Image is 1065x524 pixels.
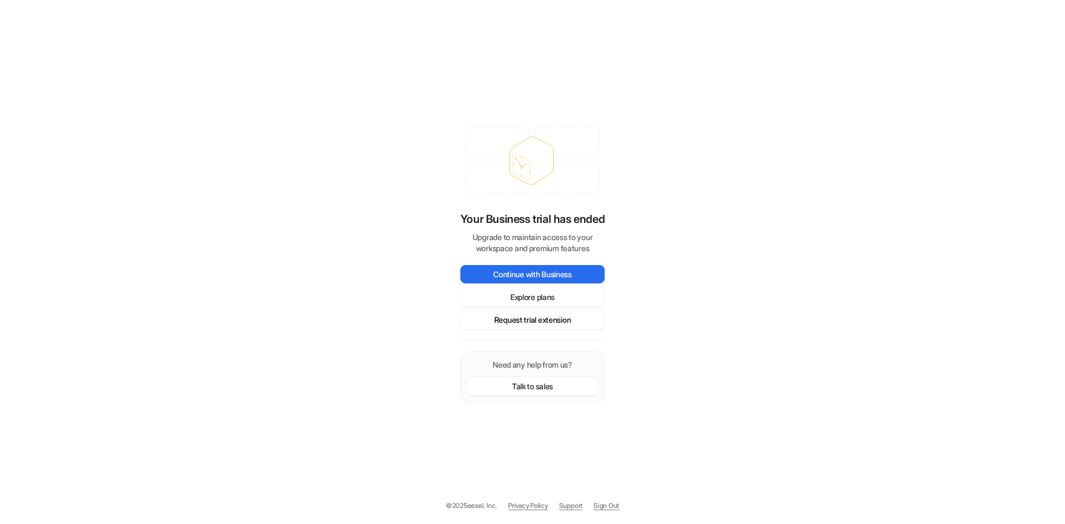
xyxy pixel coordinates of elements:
button: Continue with Business [460,265,605,283]
p: Upgrade to maintain access to your workspace and premium features [460,232,605,254]
a: Privacy Policy [508,501,548,511]
button: Talk to sales [468,377,597,395]
button: Explore plans [460,288,605,306]
p: © 2025 eesel, Inc. [446,501,497,511]
p: Your Business trial has ended [460,211,605,227]
span: Support [559,501,582,511]
p: Need any help from us? [468,359,597,370]
button: Request trial extension [460,311,605,329]
a: Sign Out [594,501,619,511]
